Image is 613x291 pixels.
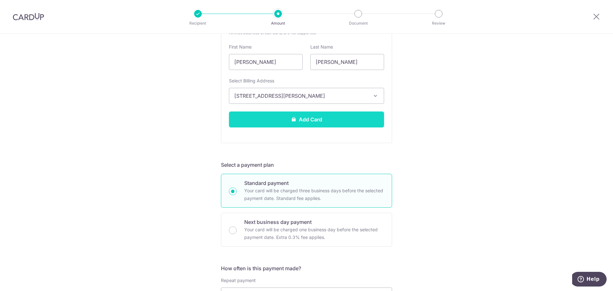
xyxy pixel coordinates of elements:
button: [STREET_ADDRESS][PERSON_NAME] [229,88,384,104]
p: Standard payment [244,179,384,187]
p: Your card will be charged three business days before the selected payment date. Standard fee appl... [244,187,384,202]
h5: How often is this payment made? [221,264,392,272]
button: Add Card [229,111,384,127]
h5: Select a payment plan [221,161,392,169]
p: Your card will be charged one business day before the selected payment date. Extra 0.3% fee applies. [244,226,384,241]
input: Cardholder Last Name [310,54,384,70]
label: Select Billing Address [229,78,274,84]
p: Recipient [174,20,222,27]
iframe: Opens a widget where you can find more information [572,272,607,288]
span: [STREET_ADDRESS][PERSON_NAME] [234,92,367,100]
input: Cardholder First Name [229,54,303,70]
label: Last Name [310,44,333,50]
p: Next business day payment [244,218,384,226]
label: First Name [229,44,252,50]
p: Review [415,20,462,27]
p: Amount [254,20,302,27]
p: Document [335,20,382,27]
img: CardUp [13,13,44,20]
label: Repeat payment [221,277,256,284]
